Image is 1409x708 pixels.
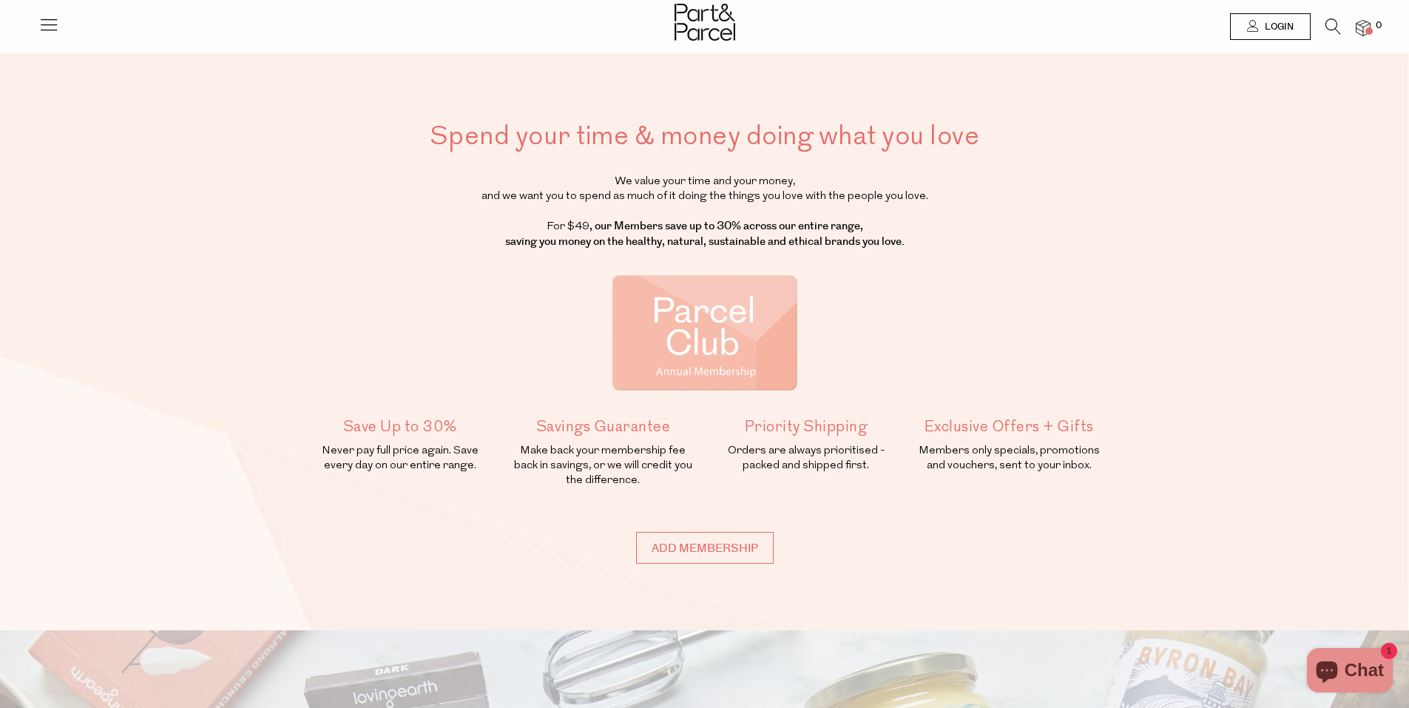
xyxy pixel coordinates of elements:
span: Login [1261,21,1294,33]
h1: Spend your time & money doing what you love [307,118,1103,154]
h5: Savings Guarantee [510,416,697,438]
inbox-online-store-chat: Shopify online store chat [1302,648,1397,696]
span: 0 [1372,19,1385,33]
a: 0 [1356,20,1371,36]
a: Login [1230,13,1311,40]
p: Orders are always prioritised - packed and shipped first. [712,444,899,473]
p: We value your time and your money, and we want you to spend as much of it doing the things you lo... [307,175,1103,250]
img: Part&Parcel [675,4,735,41]
h5: Exclusive Offers + Gifts [916,416,1103,438]
p: Never pay full price again. Save every day on our entire range. [307,444,494,473]
strong: , our Members save up to 30% across our entire range, saving you money on the healthy, natural, s... [505,218,905,249]
p: Make back your membership fee back in savings, or we will credit you the difference. [510,444,697,488]
h5: Priority Shipping [712,416,899,438]
h5: Save Up to 30% [307,416,494,438]
input: Add membership [636,532,774,564]
p: Members only specials, promotions and vouchers, sent to your inbox. [916,444,1103,473]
